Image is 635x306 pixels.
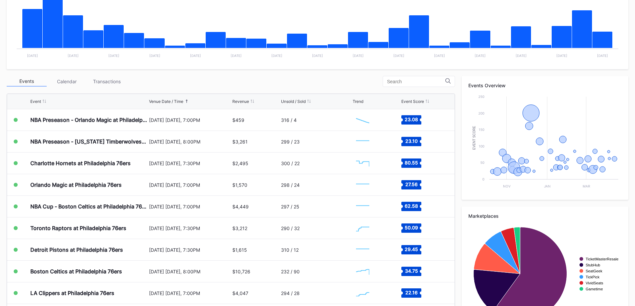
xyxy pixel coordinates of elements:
[149,225,231,231] div: [DATE] [DATE], 7:30PM
[353,263,373,280] svg: Chart title
[281,99,306,104] div: Unsold / Sold
[353,112,373,128] svg: Chart title
[393,54,404,58] text: [DATE]
[232,225,247,231] div: $3,212
[271,54,282,58] text: [DATE]
[281,182,300,188] div: 298 / 24
[281,247,299,253] div: 310 / 12
[149,160,231,166] div: [DATE] [DATE], 7:30PM
[30,290,114,296] div: LA Clippers at Philadelphia 76ers
[353,99,363,104] div: Trend
[405,246,418,252] text: 29.45
[231,54,242,58] text: [DATE]
[87,76,127,87] div: Transactions
[149,117,231,123] div: [DATE] [DATE], 7:00PM
[482,177,484,181] text: 0
[478,95,484,99] text: 250
[479,128,484,132] text: 150
[401,99,424,104] div: Event Score
[149,182,231,188] div: [DATE] [DATE], 7:00PM
[30,181,122,188] div: Orlando Magic at Philadelphia 76ers
[149,290,231,296] div: [DATE] [DATE], 7:00PM
[149,204,231,209] div: [DATE] [DATE], 7:00PM
[281,225,300,231] div: 290 / 32
[232,99,249,104] div: Revenue
[503,184,511,188] text: Nov
[149,247,231,253] div: [DATE] [DATE], 7:30PM
[353,54,364,58] text: [DATE]
[281,269,300,274] div: 232 / 90
[149,139,231,145] div: [DATE] [DATE], 8:00PM
[405,138,417,144] text: 23.10
[434,54,445,58] text: [DATE]
[586,257,618,261] text: TicketMasterResale
[472,126,476,150] text: Event Score
[232,117,244,123] div: $459
[353,155,373,171] svg: Chart title
[30,99,41,104] div: Event
[7,76,47,87] div: Events
[405,181,417,187] text: 27.56
[583,184,590,188] text: Mar
[586,269,602,273] text: SeatGeek
[468,213,622,219] div: Marketplaces
[479,144,484,148] text: 100
[405,160,418,165] text: 80.55
[353,176,373,193] svg: Chart title
[556,54,567,58] text: [DATE]
[586,287,603,291] text: Gametime
[478,111,484,115] text: 200
[47,76,87,87] div: Calendar
[190,54,201,58] text: [DATE]
[405,117,418,122] text: 23.08
[149,54,160,58] text: [DATE]
[405,225,418,230] text: 50.09
[586,263,600,267] text: StubHub
[30,225,126,231] div: Toronto Raptors at Philadelphia 76ers
[475,54,486,58] text: [DATE]
[30,138,147,145] div: NBA Preseason - [US_STATE] Timberwolves at Philadelphia 76ers
[30,160,131,166] div: Charlotte Hornets at Philadelphia 76ers
[30,246,123,253] div: Detroit Pistons at Philadelphia 76ers
[353,133,373,150] svg: Chart title
[232,160,248,166] div: $2,495
[281,290,300,296] div: 294 / 28
[232,269,250,274] div: $10,726
[405,203,418,209] text: 62.58
[108,54,119,58] text: [DATE]
[30,268,122,275] div: Boston Celtics at Philadelphia 76ers
[468,83,622,88] div: Events Overview
[281,160,300,166] div: 300 / 22
[312,54,323,58] text: [DATE]
[405,290,417,295] text: 22.16
[353,285,373,301] svg: Chart title
[232,204,249,209] div: $4,449
[68,54,79,58] text: [DATE]
[281,204,299,209] div: 297 / 25
[516,54,527,58] text: [DATE]
[281,117,297,123] div: 316 / 4
[281,139,300,145] div: 299 / 23
[586,281,603,285] text: VividSeats
[405,268,418,274] text: 34.75
[232,139,248,145] div: $3,261
[353,198,373,215] svg: Chart title
[232,290,248,296] div: $4,047
[544,184,551,188] text: Jan
[232,247,247,253] div: $1,615
[586,275,600,279] text: TickPick
[353,220,373,236] svg: Chart title
[597,54,608,58] text: [DATE]
[30,117,147,123] div: NBA Preseason - Orlando Magic at Philadelphia 76ers
[149,269,231,274] div: [DATE] [DATE], 8:00PM
[27,54,38,58] text: [DATE]
[149,99,183,104] div: Venue Date / Time
[232,182,247,188] div: $1,570
[480,160,484,164] text: 50
[468,93,622,193] svg: Chart title
[353,241,373,258] svg: Chart title
[30,203,147,210] div: NBA Cup - Boston Celtics at Philadelphia 76ers
[387,79,445,84] input: Search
